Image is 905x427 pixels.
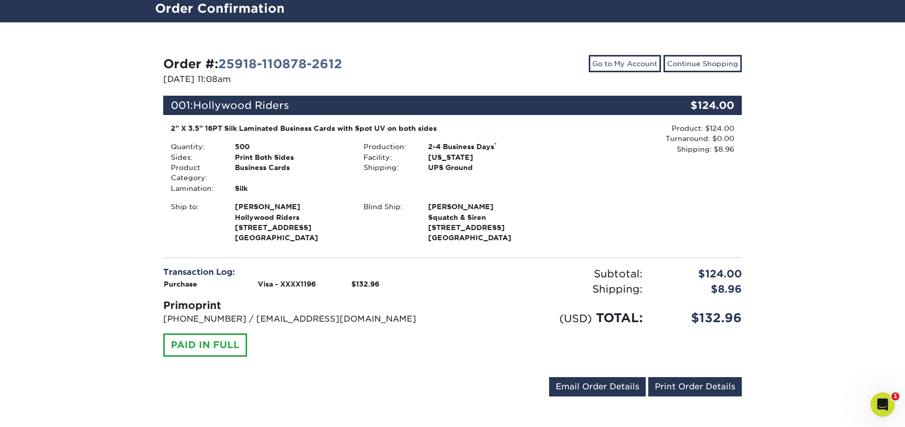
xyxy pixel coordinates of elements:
[428,202,541,212] span: [PERSON_NAME]
[549,377,646,396] a: Email Order Details
[428,202,541,242] strong: [GEOGRAPHIC_DATA]
[163,56,342,71] strong: Order #:
[356,141,420,152] div: Production:
[163,96,645,115] div: 001:
[596,310,643,325] span: TOTAL:
[193,99,289,111] span: Hollywood Riders
[227,152,356,162] div: Print Both Sides
[650,281,749,297] div: $8.96
[648,377,742,396] a: Print Order Details
[428,212,541,222] span: Squatch & Siren
[163,266,445,278] div: Transaction Log:
[163,183,227,193] div: Lamination:
[356,202,420,243] div: Blind Ship:
[227,141,356,152] div: 500
[420,152,549,162] div: [US_STATE]
[663,55,742,72] a: Continue Shopping
[645,96,742,115] div: $124.00
[452,281,650,297] div: Shipping:
[589,55,661,72] a: Go to My Account
[163,73,445,86] p: [DATE] 11:08am
[163,162,227,183] div: Product Category:
[163,298,445,313] div: Primoprint
[650,309,749,327] div: $132.96
[428,222,541,233] span: [STREET_ADDRESS]
[650,266,749,281] div: $124.00
[420,162,549,173] div: UPS Ground
[559,312,592,325] small: (USD)
[163,141,227,152] div: Quantity:
[356,152,420,162] div: Facility:
[420,141,549,152] div: 2-4 Business Days
[351,280,379,288] strong: $132.96
[891,392,899,401] span: 1
[163,333,247,357] div: PAID IN FULL
[356,162,420,173] div: Shipping:
[227,162,356,183] div: Business Cards
[870,392,895,417] iframe: Intercom live chat
[235,212,348,222] span: Hollywood Riders
[218,56,342,71] a: 25918-110878-2612
[171,123,541,133] div: 2" X 3.5" 16PT Silk Laminated Business Cards with Spot UV on both sides
[452,266,650,281] div: Subtotal:
[163,202,227,243] div: Ship to:
[235,202,348,212] span: [PERSON_NAME]
[235,222,348,233] span: [STREET_ADDRESS]
[258,280,316,288] strong: Visa - XXXX1196
[164,280,197,288] strong: Purchase
[549,123,734,154] div: Product: $124.00 Turnaround: $0.00 Shipping: $8.96
[163,152,227,162] div: Sides:
[163,313,445,325] p: [PHONE_NUMBER] / [EMAIL_ADDRESS][DOMAIN_NAME]
[235,202,348,242] strong: [GEOGRAPHIC_DATA]
[227,183,356,193] div: Silk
